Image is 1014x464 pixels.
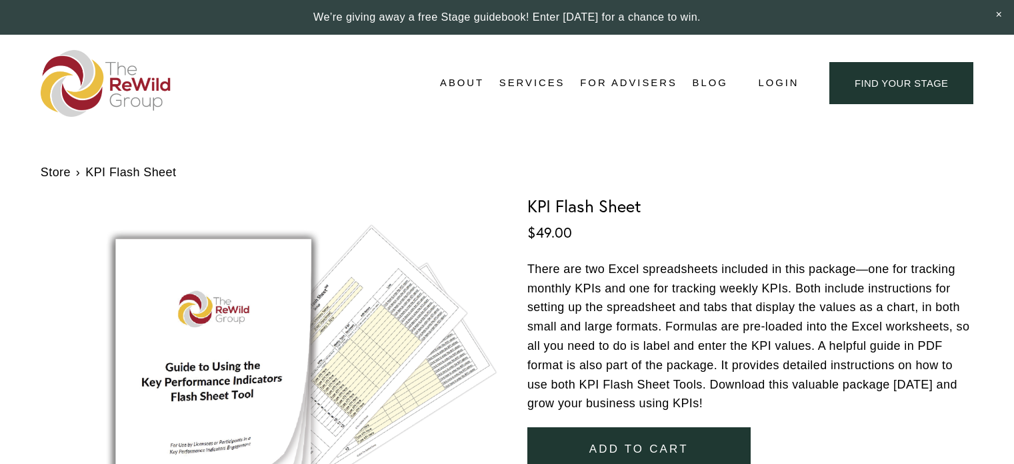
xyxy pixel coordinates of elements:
a: Store [41,163,71,182]
a: Blog [693,73,728,93]
a: find your stage [829,62,973,104]
a: folder dropdown [440,73,484,93]
a: For Advisers [580,73,677,93]
a: KPI Flash Sheet [85,163,176,182]
a: Login [758,74,799,92]
a: folder dropdown [499,73,565,93]
span: About [440,74,484,92]
p: There are two Excel spreadsheets included in this package—one for tracking monthly KPIs and one f... [527,260,973,413]
span: Add To Cart [589,443,689,456]
div: $49.00 [527,224,973,242]
span: Services [499,74,565,92]
h1: KPI Flash Sheet [527,196,973,217]
span: › [76,163,80,182]
img: The ReWild Group [41,50,171,117]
